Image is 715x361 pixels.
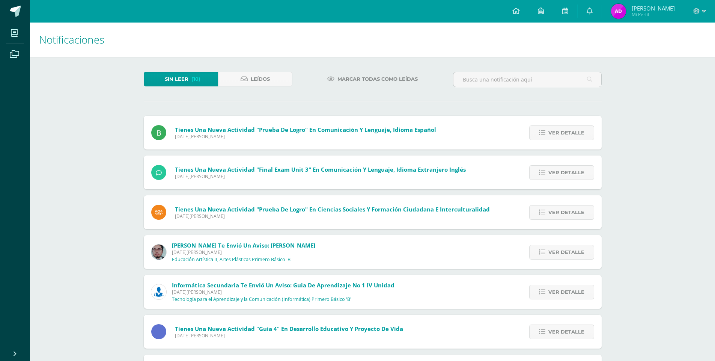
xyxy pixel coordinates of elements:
[218,72,292,86] a: Leídos
[548,166,584,180] span: Ver detalle
[172,242,315,249] span: [PERSON_NAME] te envió un aviso: [PERSON_NAME]
[548,285,584,299] span: Ver detalle
[175,133,436,140] span: [DATE][PERSON_NAME]
[175,126,436,133] span: Tienes una nueva actividad "Prueba de logro" En Comunicación y Lenguaje, Idioma Español
[175,173,466,180] span: [DATE][PERSON_NAME]
[172,257,292,263] p: Educación Artística II, Artes Plásticas Primero Básico 'B'
[548,325,584,339] span: Ver detalle
[175,332,403,339] span: [DATE][PERSON_NAME]
[548,245,584,259] span: Ver detalle
[39,32,104,47] span: Notificaciones
[151,284,166,299] img: 6ed6846fa57649245178fca9fc9a58dd.png
[175,166,466,173] span: Tienes una nueva actividad "Final Exam Unit 3" En Comunicación y Lenguaje, Idioma Extranjero Inglés
[172,281,394,289] span: Informática Secundaria te envió un aviso: Guia De Aprendizaje No 1 IV Unidad
[337,72,418,86] span: Marcar todas como leídas
[172,289,394,295] span: [DATE][PERSON_NAME]
[144,72,218,86] a: Sin leer(10)
[175,325,403,332] span: Tienes una nueva actividad "Guía 4" En Desarrollo Educativo y Proyecto de Vida
[632,11,675,18] span: Mi Perfil
[611,4,626,19] img: ac888ce269e8f22630cba16086a8e20e.png
[548,126,584,140] span: Ver detalle
[318,72,427,86] a: Marcar todas como leídas
[165,72,188,86] span: Sin leer
[191,72,200,86] span: (10)
[251,72,270,86] span: Leídos
[151,245,166,260] img: 5fac68162d5e1b6fbd390a6ac50e103d.png
[172,249,315,255] span: [DATE][PERSON_NAME]
[175,205,490,213] span: Tienes una nueva actividad "Prueba de Logro" En Ciencias Sociales y Formación Ciudadana e Intercu...
[175,213,490,219] span: [DATE][PERSON_NAME]
[453,72,601,87] input: Busca una notificación aquí
[172,296,351,302] p: Tecnología para el Aprendizaje y la Comunicación (Informática) Primero Básico 'B'
[548,205,584,219] span: Ver detalle
[632,5,675,12] span: [PERSON_NAME]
